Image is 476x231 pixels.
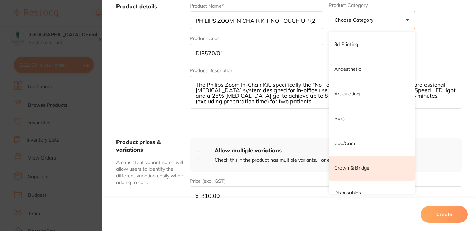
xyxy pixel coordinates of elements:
[215,157,404,164] p: Check this if the product has multiple variants. For example, different sizes and colors
[195,192,199,199] span: $
[190,36,220,41] label: Product Code
[329,11,415,29] button: Choose Category
[334,115,345,122] p: Burs
[190,76,462,109] textarea: The Philips Zoom In-Chair Kit, specifically the "No Touch Up (2 Patients)" version, is a professi...
[10,15,128,37] div: message notification from Restocq, 5m ago. Thank you for sending this Garry, let's add this for y...
[30,20,119,27] p: Thank you for sending this [PERSON_NAME], let's add this for you. Thanks
[190,178,226,184] label: Price (excl. GST)
[116,2,184,110] label: Product details
[116,159,184,186] p: A consistent variant name will allow users to identify the different variation easily when adding...
[334,66,361,73] p: Anaesthetic
[334,190,361,196] p: Disposables
[116,138,161,153] label: Product prices & variations
[190,68,233,73] label: Product Description
[334,165,370,172] p: Crown & Bridge
[421,206,468,223] button: Create
[334,140,355,147] p: Cad/Cam
[30,27,119,33] p: Message from Restocq, sent 5m ago
[334,41,358,48] p: 3d Printing
[16,21,27,32] img: Profile image for Restocq
[329,2,415,8] label: Product Category
[335,17,376,23] p: Choose Category
[215,146,404,154] h4: Allow multiple variations
[334,90,360,97] p: Articulating
[190,3,224,9] label: Product Name*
